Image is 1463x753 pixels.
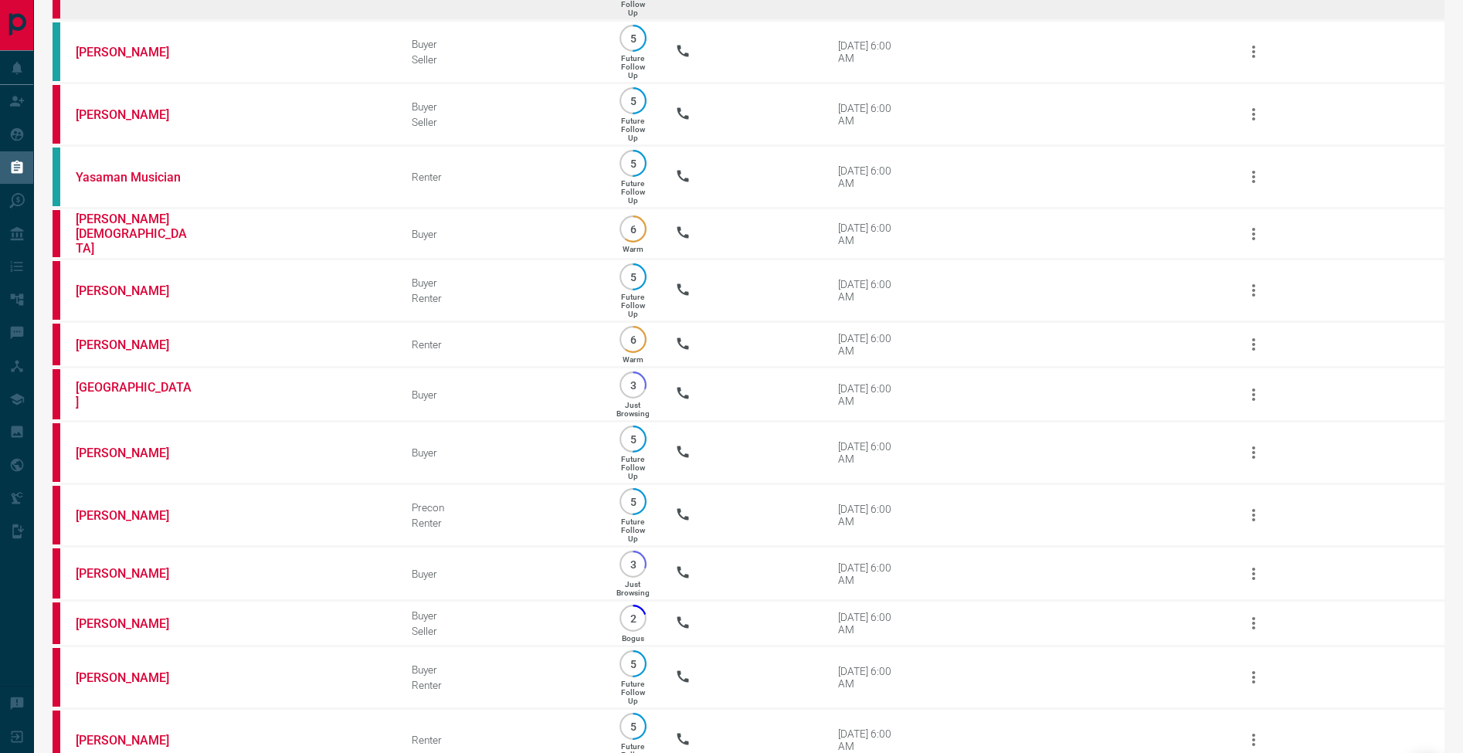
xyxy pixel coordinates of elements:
div: property.ca [53,486,60,544]
div: [DATE] 6:00 AM [838,440,904,465]
div: property.ca [53,369,60,419]
div: [DATE] 6:00 AM [838,102,904,127]
p: 6 [627,334,639,345]
div: property.ca [53,423,60,482]
p: Just Browsing [616,580,650,597]
p: Warm [623,245,643,253]
p: Future Follow Up [621,117,645,142]
a: [PERSON_NAME] [76,337,192,352]
div: [DATE] 6:00 AM [838,222,904,246]
a: [PERSON_NAME] [76,566,192,581]
p: Bogus [622,634,644,643]
p: 6 [627,223,639,235]
div: Renter [412,338,590,351]
div: [DATE] 6:00 AM [838,561,904,586]
div: condos.ca [53,22,60,81]
a: [PERSON_NAME][DEMOGRAPHIC_DATA] [76,212,192,256]
div: Buyer [412,388,590,401]
div: Buyer [412,276,590,289]
div: [DATE] 6:00 AM [838,332,904,357]
a: [GEOGRAPHIC_DATA] [76,380,192,409]
p: Future Follow Up [621,680,645,705]
div: property.ca [53,261,60,320]
div: [DATE] 6:00 AM [838,611,904,636]
div: [DATE] 6:00 AM [838,165,904,189]
div: property.ca [53,602,60,644]
p: 5 [627,95,639,107]
div: [DATE] 6:00 AM [838,503,904,527]
p: 5 [627,32,639,44]
a: [PERSON_NAME] [76,733,192,748]
a: [PERSON_NAME] [76,45,192,59]
div: Buyer [412,663,590,676]
p: 5 [627,496,639,507]
a: [PERSON_NAME] [76,107,192,122]
p: Just Browsing [616,401,650,418]
a: [PERSON_NAME] [76,508,192,523]
div: Buyer [412,446,590,459]
div: Seller [412,116,590,128]
p: Future Follow Up [621,179,645,205]
p: Warm [623,355,643,364]
div: Renter [412,679,590,691]
div: Buyer [412,568,590,580]
p: 5 [627,271,639,283]
div: Renter [412,292,590,304]
p: Future Follow Up [621,54,645,80]
div: [DATE] 6:00 AM [838,39,904,64]
a: [PERSON_NAME] [76,616,192,631]
p: 3 [627,379,639,391]
div: Renter [412,171,590,183]
div: Buyer [412,38,590,50]
div: Buyer [412,609,590,622]
div: [DATE] 6:00 AM [838,382,904,407]
div: property.ca [53,324,60,365]
p: 3 [627,558,639,570]
div: property.ca [53,210,60,257]
p: 5 [627,721,639,732]
div: Buyer [412,100,590,113]
div: Seller [412,625,590,637]
p: 5 [627,658,639,670]
div: [DATE] 6:00 AM [838,665,904,690]
div: property.ca [53,648,60,707]
a: Yasaman Musician [76,170,192,185]
a: [PERSON_NAME] [76,670,192,685]
div: Seller [412,53,590,66]
div: Buyer [412,228,590,240]
div: Renter [412,517,590,529]
p: 2 [627,612,639,624]
p: Future Follow Up [621,293,645,318]
a: [PERSON_NAME] [76,283,192,298]
div: Renter [412,734,590,746]
div: Precon [412,501,590,514]
div: [DATE] 6:00 AM [838,728,904,752]
div: property.ca [53,548,60,599]
p: 5 [627,158,639,169]
p: 5 [627,433,639,445]
p: Future Follow Up [621,517,645,543]
div: property.ca [53,85,60,144]
a: [PERSON_NAME] [76,446,192,460]
p: Future Follow Up [621,455,645,480]
div: [DATE] 6:00 AM [838,278,904,303]
div: condos.ca [53,148,60,206]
